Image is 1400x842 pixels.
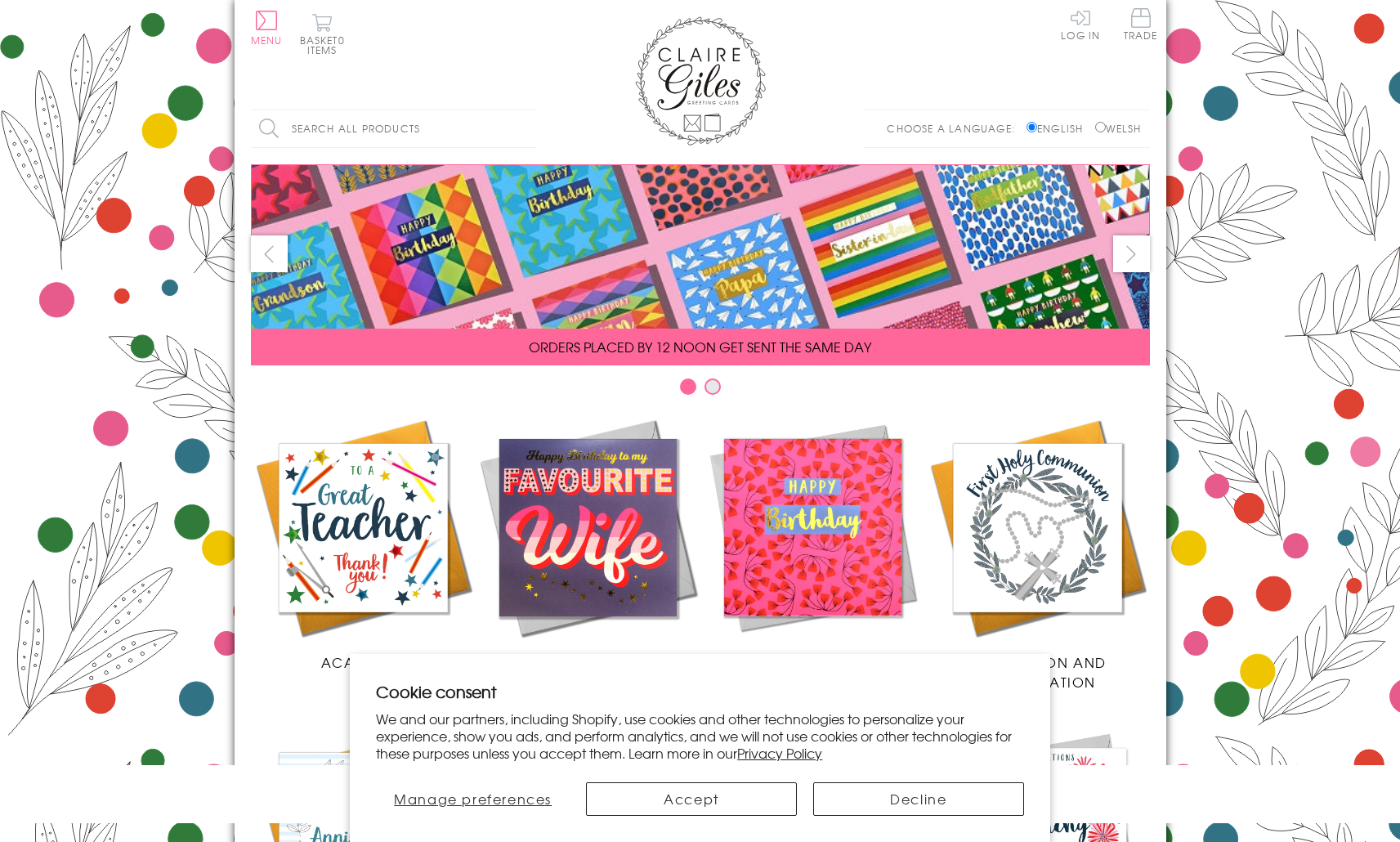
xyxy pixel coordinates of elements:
[476,415,700,672] a: New Releases
[1124,8,1158,43] a: Trade
[773,652,852,672] span: Birthdays
[704,378,721,395] button: Carousel Page 2
[376,782,570,816] button: Manage preferences
[251,33,283,47] span: Menu
[586,782,797,816] button: Accept
[376,710,1024,761] p: We and our partners, including Shopify, use cookies and other technologies to personalize your ex...
[887,121,1023,136] p: Choose a language:
[251,378,1150,403] div: Carousel Pagination
[321,652,405,672] span: Academic
[1027,122,1037,132] input: English
[1027,121,1091,136] label: English
[635,16,766,146] img: Claire Giles Greetings Cards
[251,235,288,272] button: prev
[1113,235,1150,272] button: next
[1061,8,1100,40] a: Log In
[529,337,871,356] span: ORDERS PLACED BY 12 NOON GET SENT THE SAME DAY
[521,110,537,147] input: Search
[1124,8,1158,40] span: Trade
[968,652,1107,692] span: Communion and Confirmation
[925,415,1150,692] a: Communion and Confirmation
[534,652,641,672] span: New Releases
[700,415,925,672] a: Birthdays
[307,33,345,57] span: 0 items
[251,11,283,45] button: Menu
[813,782,1024,816] button: Decline
[680,378,696,395] button: Carousel Page 1 (Current Slide)
[376,680,1024,703] h2: Cookie consent
[251,415,476,672] a: Academic
[251,110,537,147] input: Search all products
[300,13,345,55] button: Basket0 items
[394,789,552,808] span: Manage preferences
[737,743,822,763] a: Privacy Policy
[1095,122,1106,132] input: Welsh
[1095,121,1142,136] label: Welsh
